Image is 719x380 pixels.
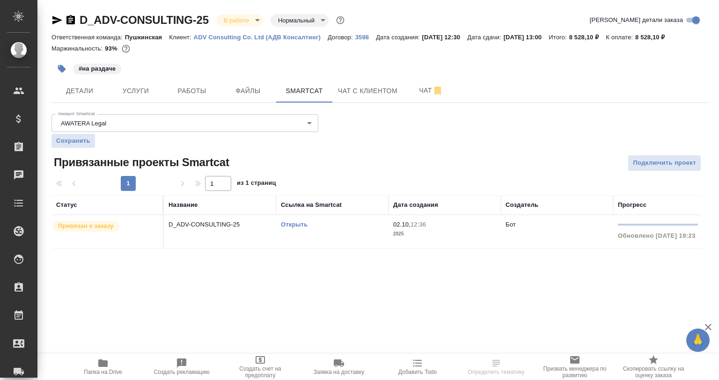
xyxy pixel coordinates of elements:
p: Договор: [328,34,355,41]
button: Скопировать ссылку [65,15,76,26]
a: D_ADV-CONSULTING-25 [80,14,209,26]
p: Дата создания: [376,34,422,41]
button: 🙏 [686,329,710,352]
span: Smartcat [282,85,327,97]
div: Создатель [506,200,538,210]
a: 3598 [355,33,376,41]
p: 3598 [355,34,376,41]
div: AWATERA Legal [51,114,318,132]
p: К оплате: [606,34,635,41]
svg: Отписаться [432,85,443,96]
p: Привязан к заказу [58,221,114,231]
span: Подключить проект [633,158,696,168]
p: [DATE] 13:00 [504,34,549,41]
p: ADV Consulting Co. Ltd (АДВ Консалтинг) [194,34,328,41]
span: 🙏 [690,330,706,350]
span: из 1 страниц [237,177,276,191]
button: AWATERA Legal [58,119,109,127]
span: Услуги [113,85,158,97]
p: 8 528,10 ₽ [635,34,672,41]
a: Открыть [281,221,308,228]
p: Маржинальность: [51,45,105,52]
button: Скопировать ссылку для ЯМессенджера [51,15,63,26]
p: 2025 [393,229,496,239]
p: Клиент: [169,34,193,41]
span: Обновлено [DATE] 19:23 [618,232,696,239]
p: Пушкинская [125,34,169,41]
span: на раздаче [72,64,122,72]
span: [PERSON_NAME] детали заказа [590,15,683,25]
button: Доп статусы указывают на важность/срочность заказа [334,14,346,26]
button: Нормальный [275,16,317,24]
p: Итого: [549,34,569,41]
div: В работе [216,14,263,27]
span: Работы [169,85,214,97]
p: 93% [105,45,119,52]
p: [DATE] 12:30 [422,34,468,41]
p: #на раздаче [79,64,116,73]
span: Чат [409,85,454,96]
button: Подключить проект [628,155,701,171]
div: В работе [271,14,329,27]
span: Привязанные проекты Smartcat [51,155,229,170]
button: 524.00 RUB; [120,43,132,55]
div: Название [169,200,198,210]
p: Дата сдачи: [467,34,503,41]
p: Бот [506,221,516,228]
a: ADV Consulting Co. Ltd (АДВ Консалтинг) [194,33,328,41]
p: 12:36 [411,221,426,228]
button: Сохранить [51,134,95,148]
div: Статус [56,200,77,210]
button: В работе [221,16,252,24]
div: Прогресс [618,200,646,210]
button: Добавить тэг [51,58,72,79]
span: Чат с клиентом [338,85,397,97]
p: Ответственная команда: [51,34,125,41]
span: Сохранить [56,136,90,146]
span: Детали [57,85,102,97]
p: 8 528,10 ₽ [569,34,606,41]
span: Файлы [226,85,271,97]
div: Дата создания [393,200,438,210]
div: Ссылка на Smartcat [281,200,342,210]
p: 02.10, [393,221,411,228]
p: D_ADV-CONSULTING-25 [169,220,271,229]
